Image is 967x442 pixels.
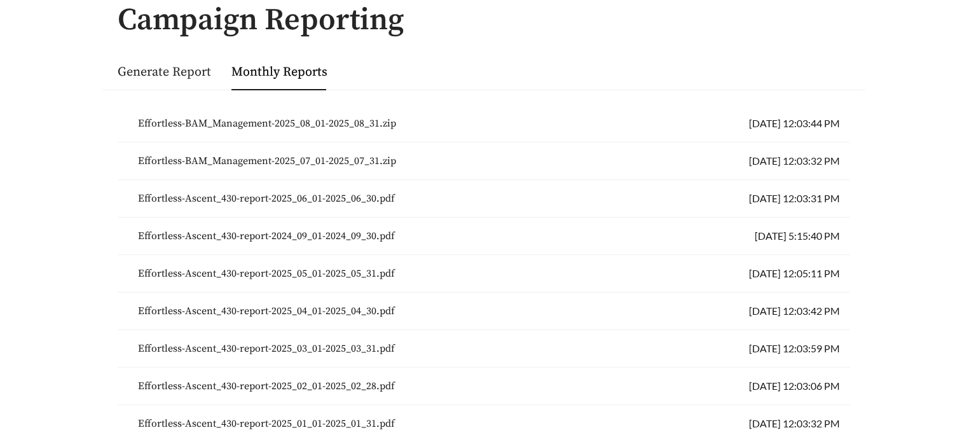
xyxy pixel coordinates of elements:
li: [DATE] 12:03:32 PM [118,142,850,180]
button: Effortless-Ascent_430-report-2025_01_01-2025_01_31.pdf [128,410,405,437]
span: Effortless-BAM_Management-2025_08_01-2025_08_31.zip [138,116,396,131]
li: [DATE] 12:03:42 PM [118,293,850,330]
button: Effortless-BAM_Management-2025_07_01-2025_07_31.zip [128,148,406,174]
button: Effortless-Ascent_430-report-2025_02_01-2025_02_28.pdf [128,373,405,399]
li: [DATE] 12:03:06 PM [118,368,850,405]
span: Effortless-Ascent_430-report-2025_02_01-2025_02_28.pdf [138,378,395,394]
span: Effortless-Ascent_430-report-2025_06_01-2025_06_30.pdf [138,191,395,206]
button: Effortless-BAM_Management-2025_08_01-2025_08_31.zip [128,110,406,137]
span: Effortless-Ascent_430-report-2025_03_01-2025_03_31.pdf [138,341,395,356]
span: Effortless-Ascent_430-report-2025_05_01-2025_05_31.pdf [138,266,395,281]
button: Effortless-Ascent_430-report-2025_04_01-2025_04_30.pdf [128,298,405,324]
li: [DATE] 12:03:59 PM [118,330,850,368]
li: [DATE] 12:05:11 PM [118,255,850,293]
li: [DATE] 12:03:31 PM [118,180,850,218]
a: Generate Report [118,64,211,80]
a: Monthly Reports [231,64,327,80]
span: Effortless-Ascent_430-report-2025_04_01-2025_04_30.pdf [138,303,395,319]
span: Effortless-Ascent_430-report-2024_09_01-2024_09_30.pdf [138,228,395,244]
button: Effortless-Ascent_430-report-2025_06_01-2025_06_30.pdf [128,185,405,212]
li: [DATE] 12:03:44 PM [118,105,850,142]
span: Effortless-BAM_Management-2025_07_01-2025_07_31.zip [138,153,396,169]
h1: Campaign Reporting [102,4,865,38]
button: Effortless-Ascent_430-report-2024_09_01-2024_09_30.pdf [128,223,405,249]
button: Effortless-Ascent_430-report-2025_05_01-2025_05_31.pdf [128,260,405,287]
span: Effortless-Ascent_430-report-2025_01_01-2025_01_31.pdf [138,416,395,431]
li: [DATE] 5:15:40 PM [118,218,850,255]
button: Effortless-Ascent_430-report-2025_03_01-2025_03_31.pdf [128,335,405,362]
